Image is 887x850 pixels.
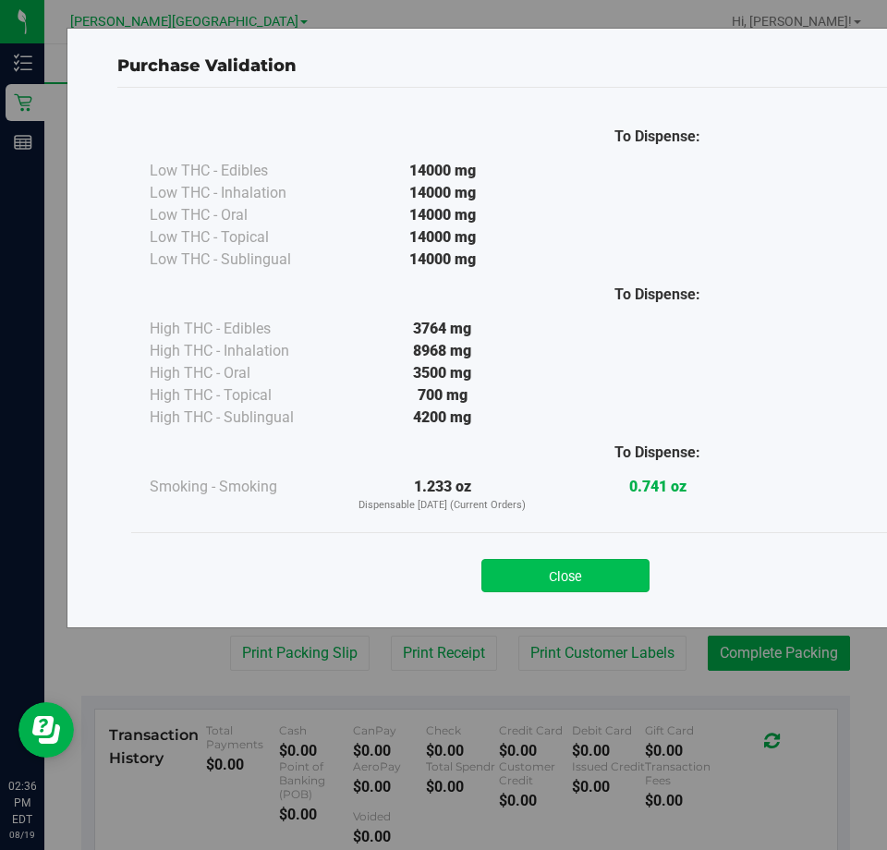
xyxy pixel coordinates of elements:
div: High THC - Topical [150,384,334,407]
div: Low THC - Inhalation [150,182,334,204]
div: 14000 mg [334,226,550,249]
div: 14000 mg [334,204,550,226]
button: Close [481,559,650,592]
span: Purchase Validation [117,55,297,76]
div: 700 mg [334,384,550,407]
div: 4200 mg [334,407,550,429]
div: High THC - Edibles [150,318,334,340]
div: 1.233 oz [334,476,550,514]
div: 14000 mg [334,160,550,182]
div: To Dispense: [550,126,765,148]
div: High THC - Inhalation [150,340,334,362]
strong: 0.741 oz [629,478,687,495]
div: High THC - Oral [150,362,334,384]
div: Low THC - Sublingual [150,249,334,271]
div: Low THC - Edibles [150,160,334,182]
div: 8968 mg [334,340,550,362]
div: To Dispense: [550,442,765,464]
iframe: Resource center [18,702,74,758]
div: 3500 mg [334,362,550,384]
div: 3764 mg [334,318,550,340]
div: 14000 mg [334,182,550,204]
p: Dispensable [DATE] (Current Orders) [334,498,550,514]
div: Smoking - Smoking [150,476,334,498]
div: To Dispense: [550,284,765,306]
div: Low THC - Oral [150,204,334,226]
div: 14000 mg [334,249,550,271]
div: Low THC - Topical [150,226,334,249]
div: High THC - Sublingual [150,407,334,429]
